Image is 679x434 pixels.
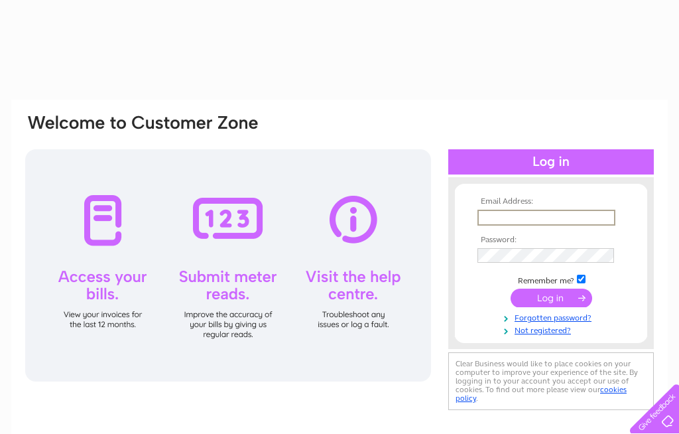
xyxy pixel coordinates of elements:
[474,236,628,245] th: Password:
[456,385,627,403] a: cookies policy
[448,352,654,410] div: Clear Business would like to place cookies on your computer to improve your experience of the sit...
[474,273,628,286] td: Remember me?
[511,289,592,307] input: Submit
[477,311,628,323] a: Forgotten password?
[477,323,628,336] a: Not registered?
[474,197,628,206] th: Email Address:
